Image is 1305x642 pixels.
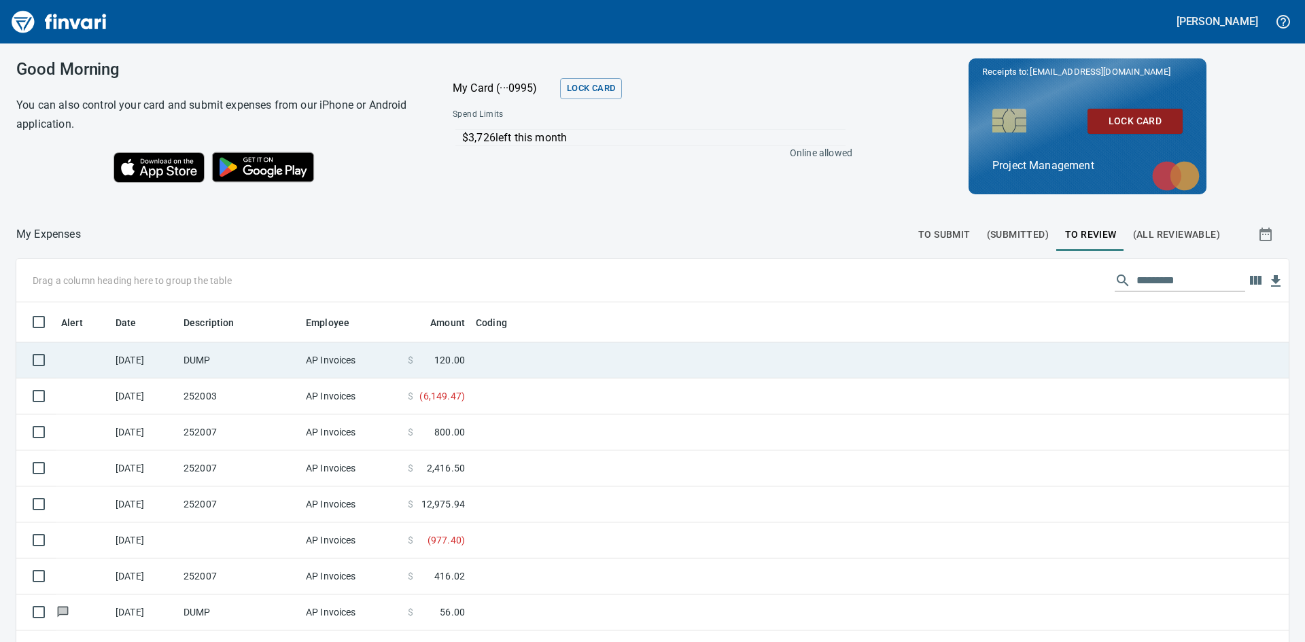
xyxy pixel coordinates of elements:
[110,450,178,486] td: [DATE]
[114,152,205,183] img: Download on the App Store
[1133,226,1220,243] span: (All Reviewable)
[1065,226,1117,243] span: To Review
[567,81,615,96] span: Lock Card
[16,60,419,79] h3: Good Morning
[1098,113,1172,130] span: Lock Card
[110,486,178,522] td: [DATE]
[408,353,413,367] span: $
[56,607,70,616] span: Has messages
[61,315,83,331] span: Alert
[110,414,178,450] td: [DATE]
[33,274,232,287] p: Drag a column heading here to group the table
[110,522,178,558] td: [DATE]
[462,130,846,146] p: $3,726 left this month
[476,315,525,331] span: Coding
[300,342,402,378] td: AP Invoices
[440,605,465,619] span: 56.00
[178,414,300,450] td: 252007
[116,315,154,331] span: Date
[434,425,465,439] span: 800.00
[300,522,402,558] td: AP Invoices
[116,315,137,331] span: Date
[300,486,402,522] td: AP Invoices
[178,342,300,378] td: DUMP
[408,569,413,583] span: $
[421,497,465,511] span: 12,975.94
[178,450,300,486] td: 252007
[987,226,1049,243] span: (Submitted)
[1173,11,1261,32] button: [PERSON_NAME]
[8,5,110,38] img: Finvari
[408,533,413,547] span: $
[178,594,300,630] td: DUMP
[992,158,1183,174] p: Project Management
[1245,218,1289,251] button: Show transactions within a particular date range
[476,315,507,331] span: Coding
[408,497,413,511] span: $
[300,558,402,594] td: AP Invoices
[16,96,419,134] h6: You can also control your card and submit expenses from our iPhone or Android application.
[178,486,300,522] td: 252007
[430,315,465,331] span: Amount
[16,226,81,243] p: My Expenses
[434,569,465,583] span: 416.02
[178,378,300,414] td: 252003
[427,461,465,475] span: 2,416.50
[434,353,465,367] span: 120.00
[205,145,321,190] img: Get it on Google Play
[1177,14,1258,29] h5: [PERSON_NAME]
[408,389,413,403] span: $
[184,315,252,331] span: Description
[1245,270,1266,291] button: Choose columns to display
[61,315,101,331] span: Alert
[453,108,676,122] span: Spend Limits
[300,414,402,450] td: AP Invoices
[428,533,465,547] span: ( 977.40 )
[300,594,402,630] td: AP Invoices
[1266,271,1286,291] button: Download Table
[442,146,852,160] p: Online allowed
[110,342,178,378] td: [DATE]
[408,605,413,619] span: $
[306,315,367,331] span: Employee
[110,558,178,594] td: [DATE]
[1087,109,1183,134] button: Lock Card
[453,80,555,96] p: My Card (···0995)
[918,226,971,243] span: To Submit
[1028,65,1171,78] span: [EMAIL_ADDRESS][DOMAIN_NAME]
[16,226,81,243] nav: breadcrumb
[300,378,402,414] td: AP Invoices
[982,65,1193,79] p: Receipts to:
[110,594,178,630] td: [DATE]
[408,425,413,439] span: $
[413,315,465,331] span: Amount
[560,78,622,99] button: Lock Card
[408,461,413,475] span: $
[1145,154,1206,198] img: mastercard.svg
[300,450,402,486] td: AP Invoices
[184,315,234,331] span: Description
[110,378,178,414] td: [DATE]
[419,389,465,403] span: ( 6,149.47 )
[306,315,349,331] span: Employee
[178,558,300,594] td: 252007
